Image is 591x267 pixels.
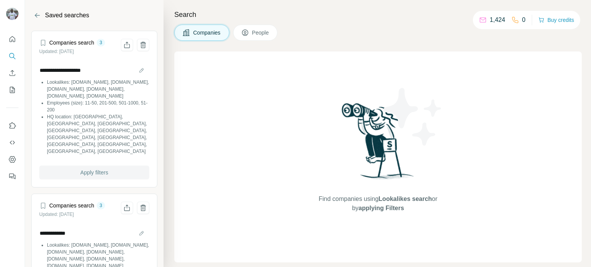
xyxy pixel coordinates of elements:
button: Search [6,49,18,63]
button: Use Surfe on LinkedIn [6,119,18,133]
img: Surfe Illustration - Woman searching with binoculars [338,101,418,187]
li: HQ location: [GEOGRAPHIC_DATA], [GEOGRAPHIC_DATA], [GEOGRAPHIC_DATA], [GEOGRAPHIC_DATA], [GEOGRAP... [47,113,149,155]
img: Surfe Illustration - Stars [378,82,447,151]
button: Delete saved search [137,202,149,214]
button: Share filters [121,39,133,51]
h2: Saved searches [45,11,89,20]
span: Apply filters [80,169,108,176]
button: Feedback [6,169,18,183]
div: 3 [97,39,105,46]
h4: Search [174,9,582,20]
h4: Companies search [49,202,94,209]
small: Updated: [DATE] [39,49,74,54]
p: 1,424 [490,15,505,25]
button: Use Surfe API [6,136,18,149]
button: Delete saved search [137,39,149,51]
button: My lists [6,83,18,97]
button: Quick start [6,32,18,46]
span: Find companies using or by [316,194,439,213]
img: Avatar [6,8,18,20]
span: applying Filters [359,205,404,211]
h4: Companies search [49,39,94,46]
button: Enrich CSV [6,66,18,80]
span: Lookalikes search [379,196,432,202]
span: People [252,29,270,36]
input: Search name [39,65,149,76]
small: Updated: [DATE] [39,212,74,217]
li: Employees (size): 11-50, 201-500, 501-1000, 51-200 [47,100,149,113]
input: Search name [39,228,149,239]
button: Buy credits [538,15,574,25]
button: Apply filters [39,166,149,179]
span: Companies [193,29,221,36]
p: 0 [522,15,526,25]
li: Lookalikes: [DOMAIN_NAME], [DOMAIN_NAME], [DOMAIN_NAME], [DOMAIN_NAME], [DOMAIN_NAME], [DOMAIN_NAME] [47,79,149,100]
button: Share filters [121,202,133,214]
div: 3 [97,202,105,209]
button: Dashboard [6,153,18,166]
button: Back [31,9,43,22]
